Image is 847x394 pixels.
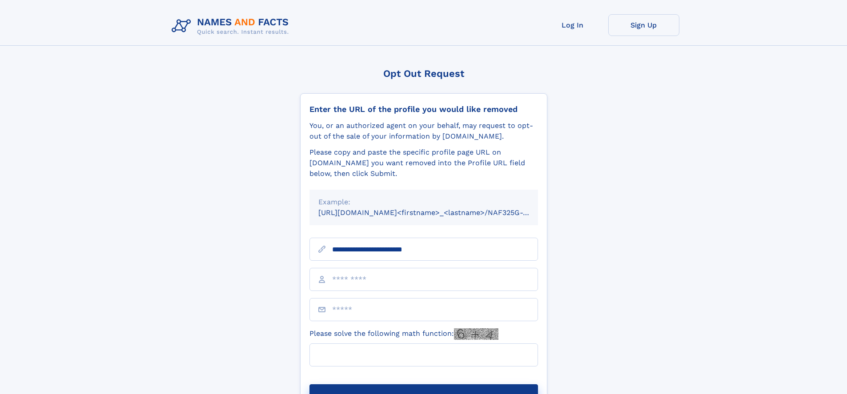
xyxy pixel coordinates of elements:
div: Enter the URL of the profile you would like removed [309,104,538,114]
a: Log In [537,14,608,36]
div: You, or an authorized agent on your behalf, may request to opt-out of the sale of your informatio... [309,120,538,142]
label: Please solve the following math function: [309,328,498,340]
small: [URL][DOMAIN_NAME]<firstname>_<lastname>/NAF325G-xxxxxxxx [318,208,555,217]
img: Logo Names and Facts [168,14,296,38]
div: Example: [318,197,529,207]
div: Opt Out Request [300,68,547,79]
a: Sign Up [608,14,679,36]
div: Please copy and paste the specific profile page URL on [DOMAIN_NAME] you want removed into the Pr... [309,147,538,179]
